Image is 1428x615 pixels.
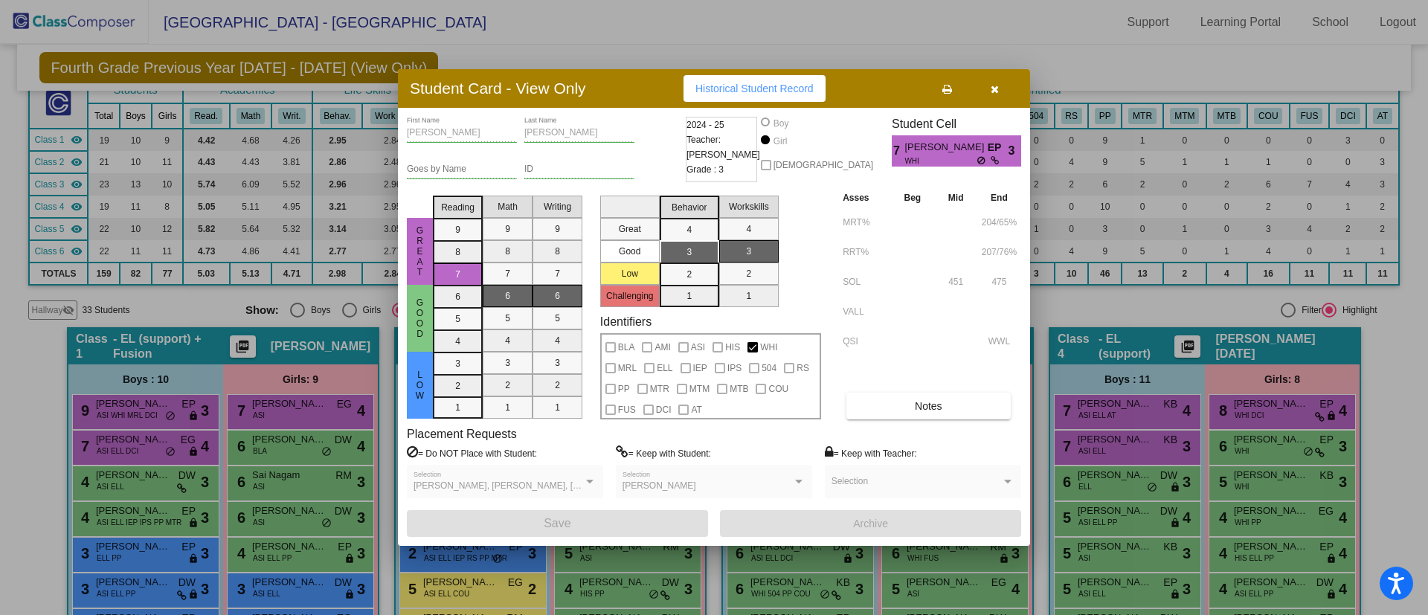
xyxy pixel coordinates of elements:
[730,380,748,398] span: MTB
[544,517,570,529] span: Save
[839,190,890,206] th: Asses
[618,338,635,356] span: BLA
[656,401,672,419] span: DCI
[773,135,788,148] div: Girl
[616,445,711,460] label: = Keep with Student:
[600,315,652,329] label: Identifiers
[686,132,760,162] span: Teacher: [PERSON_NAME]
[890,190,934,206] th: Beg
[407,445,537,460] label: = Do NOT Place with Student:
[762,359,776,377] span: 504
[892,142,904,160] span: 7
[618,359,637,377] span: MRL
[691,401,701,419] span: AT
[407,510,708,537] button: Save
[410,79,586,97] h3: Student Card - View Only
[797,359,809,377] span: RS
[725,338,740,356] span: HIS
[1009,142,1021,160] span: 3
[407,164,517,175] input: goes by name
[691,338,705,356] span: ASI
[934,190,977,206] th: Mid
[720,510,1021,537] button: Archive
[843,211,887,234] input: assessment
[727,359,742,377] span: IPS
[414,480,800,491] span: [PERSON_NAME], [PERSON_NAME], [PERSON_NAME], [PERSON_NAME], [PERSON_NAME]
[915,400,942,412] span: Notes
[414,370,427,401] span: Low
[407,427,517,441] label: Placement Requests
[684,75,826,102] button: Historical Student Record
[618,380,630,398] span: PP
[623,480,696,491] span: [PERSON_NAME]
[843,241,887,263] input: assessment
[825,445,917,460] label: = Keep with Teacher:
[768,380,788,398] span: COU
[904,140,987,155] span: [PERSON_NAME]
[650,380,669,398] span: MTR
[843,271,887,293] input: assessment
[414,225,427,277] span: Great
[618,401,636,419] span: FUS
[695,83,814,94] span: Historical Student Record
[654,338,670,356] span: AMI
[843,330,887,352] input: assessment
[773,156,873,174] span: [DEMOGRAPHIC_DATA]
[988,140,1009,155] span: EP
[686,117,724,132] span: 2024 - 25
[414,297,427,339] span: Good
[693,359,707,377] span: IEP
[686,162,724,177] span: Grade : 3
[892,117,1021,131] h3: Student Cell
[977,190,1021,206] th: End
[689,380,710,398] span: MTM
[904,155,977,167] span: WHI
[760,338,777,356] span: WHI
[843,300,887,323] input: assessment
[773,117,789,130] div: Boy
[853,518,888,529] span: Archive
[657,359,672,377] span: ELL
[846,393,1010,419] button: Notes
